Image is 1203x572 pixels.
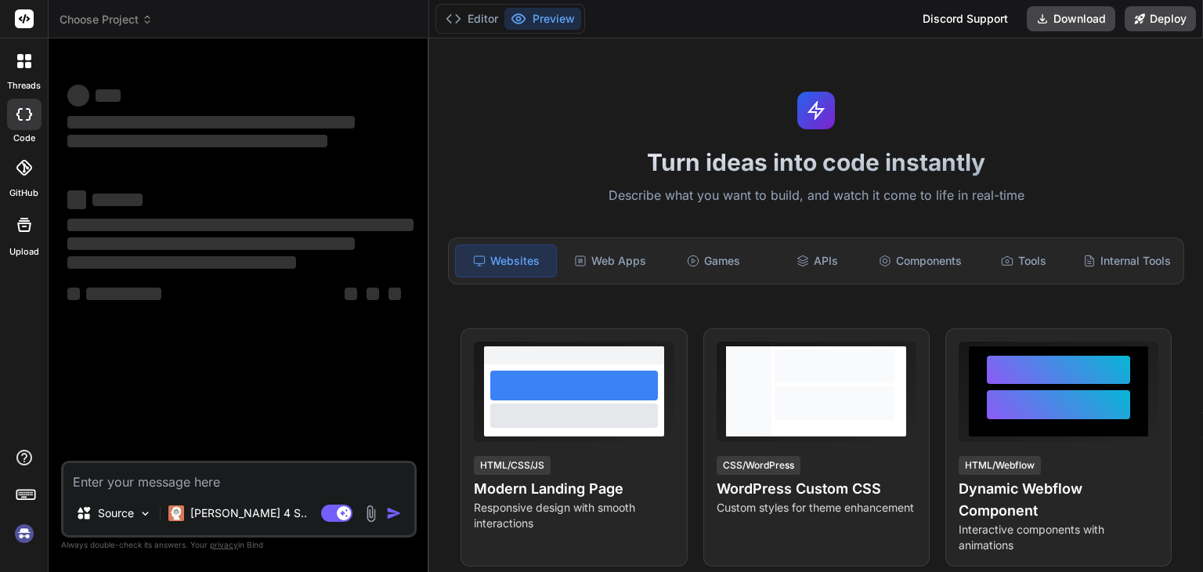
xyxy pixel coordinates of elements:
p: Interactive components with animations [959,522,1158,553]
span: ‌ [67,288,80,300]
span: Choose Project [60,12,153,27]
label: threads [7,79,41,92]
p: Custom styles for theme enhancement [717,500,916,516]
img: attachment [362,505,380,523]
label: GitHub [9,186,38,200]
div: Tools [974,244,1074,277]
img: icon [386,505,402,521]
label: code [13,132,35,145]
p: [PERSON_NAME] 4 S.. [190,505,307,521]
p: Always double-check its answers. Your in Bind [61,538,417,552]
span: ‌ [92,194,143,206]
span: ‌ [67,219,414,231]
div: HTML/Webflow [959,456,1041,475]
span: ‌ [67,190,86,209]
div: Components [870,244,970,277]
h1: Turn ideas into code instantly [439,148,1194,176]
span: ‌ [67,135,327,147]
div: HTML/CSS/JS [474,456,551,475]
button: Editor [439,8,504,30]
div: Games [663,244,764,277]
div: Websites [455,244,557,277]
div: Internal Tools [1077,244,1177,277]
button: Download [1027,6,1115,31]
span: ‌ [67,237,355,250]
img: Claude 4 Sonnet [168,505,184,521]
div: Discord Support [913,6,1017,31]
div: Web Apps [560,244,660,277]
h4: WordPress Custom CSS [717,478,916,500]
img: Pick Models [139,507,152,520]
p: Responsive design with smooth interactions [474,500,674,531]
h4: Modern Landing Page [474,478,674,500]
label: Upload [9,245,39,259]
button: Deploy [1125,6,1196,31]
p: Source [98,505,134,521]
span: ‌ [96,89,121,102]
span: ‌ [345,288,357,300]
span: ‌ [388,288,401,300]
span: privacy [210,540,238,549]
span: ‌ [67,85,89,107]
button: Preview [504,8,581,30]
span: ‌ [67,256,296,269]
span: ‌ [86,288,161,300]
h4: Dynamic Webflow Component [959,478,1158,522]
p: Describe what you want to build, and watch it come to life in real-time [439,186,1194,206]
div: APIs [767,244,867,277]
span: ‌ [67,116,355,129]
div: CSS/WordPress [717,456,800,475]
img: signin [11,520,38,547]
span: ‌ [367,288,379,300]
